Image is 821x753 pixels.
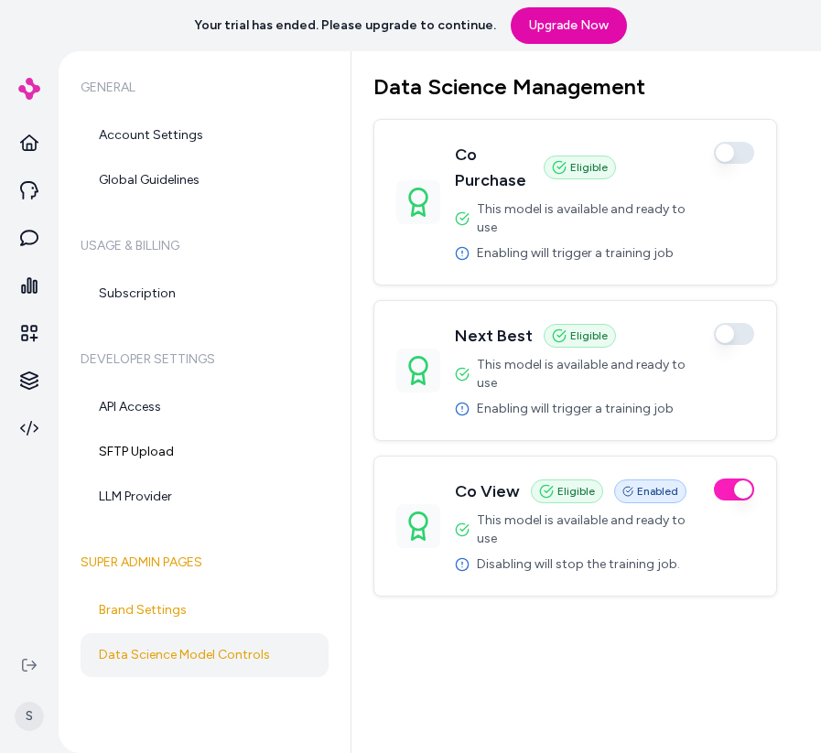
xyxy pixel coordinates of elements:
a: SFTP Upload [81,430,329,474]
button: S [11,687,48,746]
span: Disabling will stop the training job. [477,555,680,574]
h1: Data Science Management [373,73,777,101]
h6: Super Admin Pages [81,537,329,588]
span: Enabling will trigger a training job [477,400,674,418]
h6: Usage & Billing [81,221,329,272]
span: Eligible [570,160,608,175]
a: LLM Provider [81,475,329,519]
span: This model is available and ready to use [477,356,699,393]
p: Your trial has ended. Please upgrade to continue. [194,16,496,35]
span: Enabled [637,484,678,499]
h3: Next Best [455,323,533,349]
span: Enabling will trigger a training job [477,244,674,263]
a: Data Science Model Controls [81,633,329,677]
h6: General [81,62,329,113]
a: Global Guidelines [81,158,329,202]
span: Eligible [557,484,595,499]
a: Subscription [81,272,329,316]
h6: Developer Settings [81,334,329,385]
a: Brand Settings [81,588,329,632]
span: Eligible [570,328,608,343]
img: alby Logo [18,78,40,100]
span: This model is available and ready to use [477,200,699,237]
span: This model is available and ready to use [477,511,699,548]
h3: Co View [455,479,520,504]
a: Account Settings [81,113,329,157]
a: Upgrade Now [511,7,627,44]
span: S [15,702,44,731]
a: API Access [81,385,329,429]
h3: Co Purchase [455,142,533,193]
